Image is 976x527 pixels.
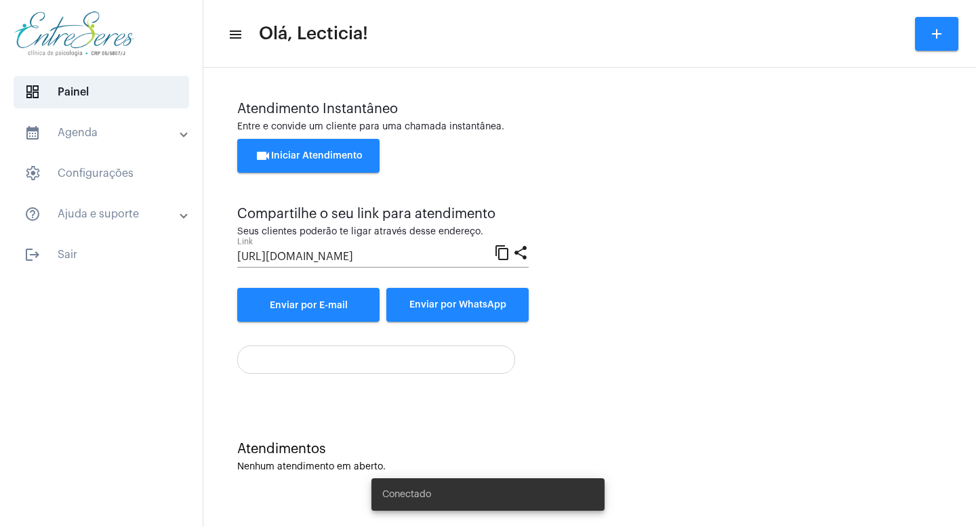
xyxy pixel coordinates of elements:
mat-icon: sidenav icon [24,206,41,222]
span: sidenav icon [24,165,41,182]
div: Entre e convide um cliente para uma chamada instantânea. [237,122,942,132]
div: Seus clientes poderão te ligar através desse endereço. [237,227,529,237]
span: Olá, Lecticia! [259,23,368,45]
span: sidenav icon [24,84,41,100]
div: Atendimentos [237,442,942,457]
mat-panel-title: Ajuda e suporte [24,206,181,222]
a: Enviar por E-mail [237,288,380,322]
span: Painel [14,76,189,108]
mat-icon: sidenav icon [228,26,241,43]
span: Configurações [14,157,189,190]
button: Iniciar Atendimento [237,139,380,173]
mat-icon: sidenav icon [24,247,41,263]
div: Nenhum atendimento em aberto. [237,462,942,472]
mat-icon: add [929,26,945,42]
mat-icon: videocam [255,148,271,164]
div: Compartilhe o seu link para atendimento [237,207,529,222]
mat-expansion-panel-header: sidenav iconAgenda [8,117,203,149]
span: Iniciar Atendimento [255,151,363,161]
mat-icon: share [512,244,529,260]
img: aa27006a-a7e4-c883-abf8-315c10fe6841.png [11,7,138,61]
button: Enviar por WhatsApp [386,288,529,322]
span: Conectado [382,488,431,501]
mat-icon: sidenav icon [24,125,41,141]
span: Sair [14,238,189,271]
mat-icon: content_copy [494,244,510,260]
span: Enviar por WhatsApp [409,300,506,310]
mat-panel-title: Agenda [24,125,181,141]
div: Atendimento Instantâneo [237,102,942,117]
span: Enviar por E-mail [270,301,348,310]
mat-expansion-panel-header: sidenav iconAjuda e suporte [8,198,203,230]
